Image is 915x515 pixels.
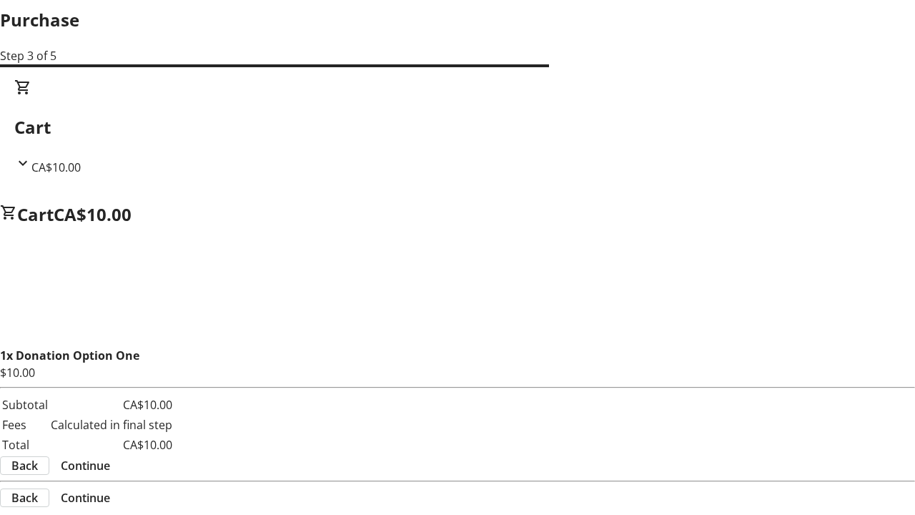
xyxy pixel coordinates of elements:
[61,457,110,474] span: Continue
[11,489,38,506] span: Back
[54,202,132,226] span: CA$10.00
[1,396,49,414] td: Subtotal
[61,489,110,506] span: Continue
[17,202,54,226] span: Cart
[1,436,49,454] td: Total
[14,114,901,140] h2: Cart
[49,457,122,474] button: Continue
[11,457,38,474] span: Back
[49,489,122,506] button: Continue
[50,436,173,454] td: CA$10.00
[31,160,81,175] span: CA$10.00
[50,396,173,414] td: CA$10.00
[1,416,49,434] td: Fees
[50,416,173,434] td: Calculated in final step
[14,79,901,176] div: CartCA$10.00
